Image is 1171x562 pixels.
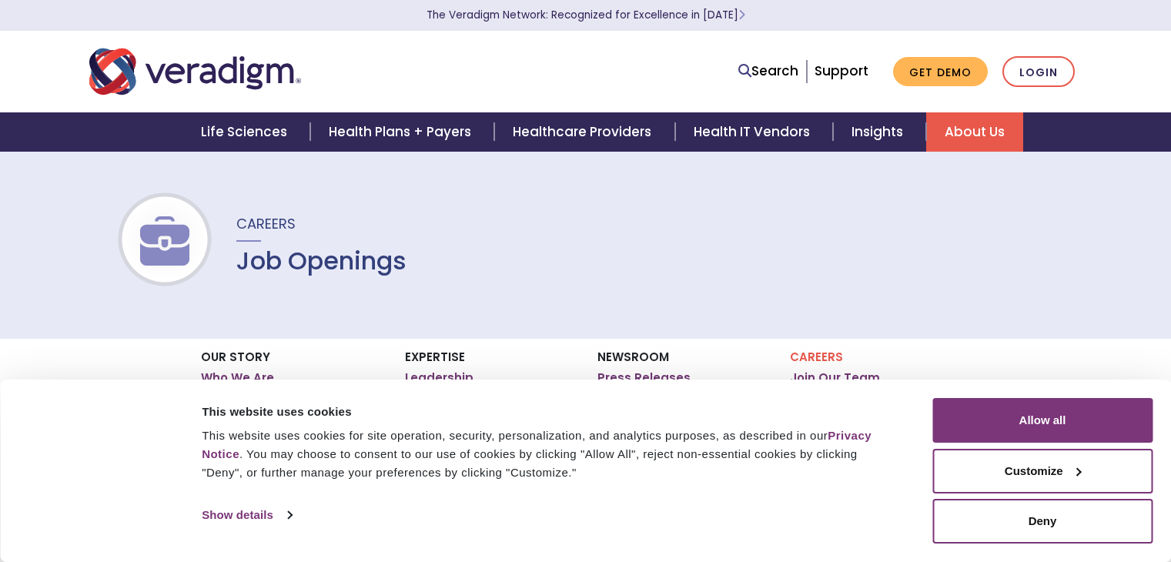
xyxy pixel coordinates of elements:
span: Careers [236,214,296,233]
span: Learn More [738,8,745,22]
a: Get Demo [893,57,988,87]
a: Insights [833,112,926,152]
a: Health IT Vendors [675,112,833,152]
a: Show details [202,503,291,527]
div: This website uses cookies for site operation, security, personalization, and analytics purposes, ... [202,427,898,482]
a: Life Sciences [182,112,310,152]
img: Veradigm logo [89,46,301,97]
a: Press Releases [597,370,691,386]
a: The Veradigm Network: Recognized for Excellence in [DATE]Learn More [427,8,745,22]
div: This website uses cookies [202,403,898,421]
a: Leadership [405,370,473,386]
a: Health Plans + Payers [310,112,494,152]
button: Deny [932,499,1153,544]
h1: Job Openings [236,246,407,276]
a: Join Our Team [790,370,880,386]
a: Who We Are [201,370,274,386]
a: Login [1002,56,1075,88]
a: Support [815,62,868,80]
button: Customize [932,449,1153,493]
a: Healthcare Providers [494,112,674,152]
a: Search [738,61,798,82]
button: Allow all [932,398,1153,443]
a: About Us [926,112,1023,152]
